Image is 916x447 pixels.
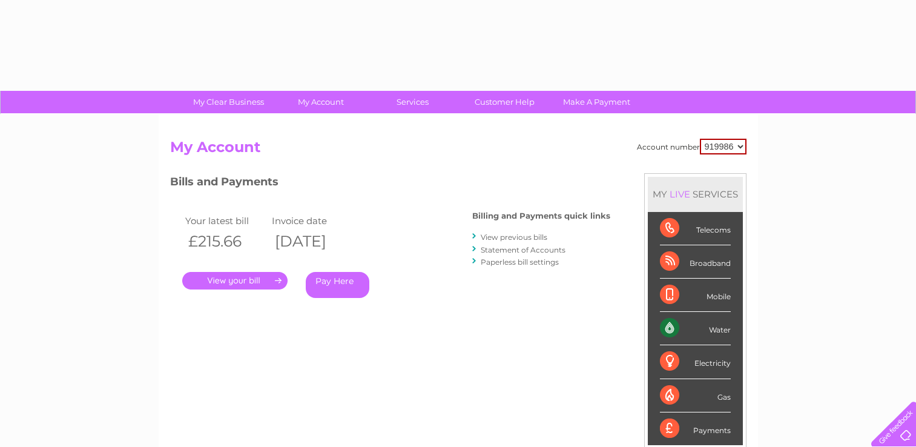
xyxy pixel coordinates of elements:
[455,91,555,113] a: Customer Help
[182,213,269,229] td: Your latest bill
[660,312,731,345] div: Water
[269,229,356,254] th: [DATE]
[660,412,731,445] div: Payments
[660,245,731,279] div: Broadband
[637,139,746,154] div: Account number
[306,272,369,298] a: Pay Here
[269,213,356,229] td: Invoice date
[660,345,731,379] div: Electricity
[182,272,288,290] a: .
[179,91,278,113] a: My Clear Business
[547,91,647,113] a: Make A Payment
[660,379,731,412] div: Gas
[660,212,731,245] div: Telecoms
[481,257,559,267] a: Paperless bill settings
[271,91,371,113] a: My Account
[170,139,746,162] h2: My Account
[648,177,743,211] div: MY SERVICES
[170,173,610,194] h3: Bills and Payments
[182,229,269,254] th: £215.66
[363,91,463,113] a: Services
[472,211,610,220] h4: Billing and Payments quick links
[481,245,565,254] a: Statement of Accounts
[481,233,547,242] a: View previous bills
[660,279,731,312] div: Mobile
[667,188,693,200] div: LIVE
